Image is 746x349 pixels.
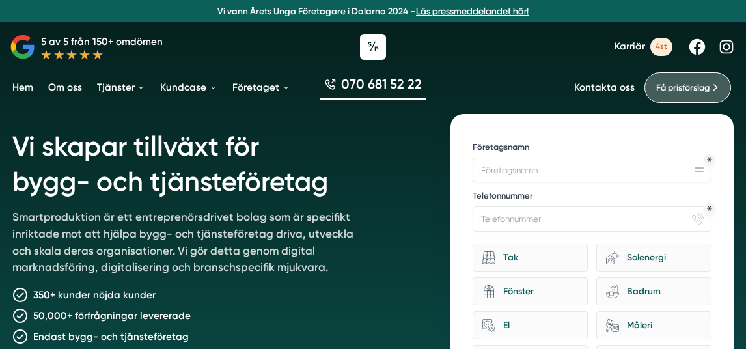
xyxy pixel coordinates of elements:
[46,72,85,104] a: Om oss
[473,158,711,182] input: Företagsnamn
[12,114,421,210] h1: Vi skapar tillväxt för bygg- och tjänsteföretag
[5,5,741,18] p: Vi vann Årets Unga Företagare i Dalarna 2024 –
[416,6,529,16] a: Läs pressmeddelandet här!
[341,76,422,94] span: 070 681 52 22
[615,40,645,53] span: Karriär
[33,308,191,324] p: 50,000+ förfrågningar levererade
[33,287,156,303] p: 350+ kunder nöjda kunder
[230,72,292,104] a: Företaget
[473,141,711,156] label: Företagsnamn
[644,72,731,103] a: Få prisförslag
[10,72,36,104] a: Hem
[158,72,219,104] a: Kundcase
[707,206,712,211] div: Obligatoriskt
[12,209,368,281] p: Smartproduktion är ett entreprenörsdrivet bolag som är specifikt inriktade mot att hjälpa bygg- o...
[33,329,189,344] p: Endast bygg- och tjänsteföretag
[615,38,672,55] a: Karriär 4st
[650,38,672,55] span: 4st
[707,157,712,162] div: Obligatoriskt
[656,81,710,94] span: Få prisförslag
[94,72,148,104] a: Tjänster
[574,81,635,94] a: Kontakta oss
[41,34,163,49] p: 5 av 5 från 150+ omdömen
[320,76,427,100] a: 070 681 52 22
[473,190,711,204] label: Telefonnummer
[473,206,711,231] input: Telefonnummer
